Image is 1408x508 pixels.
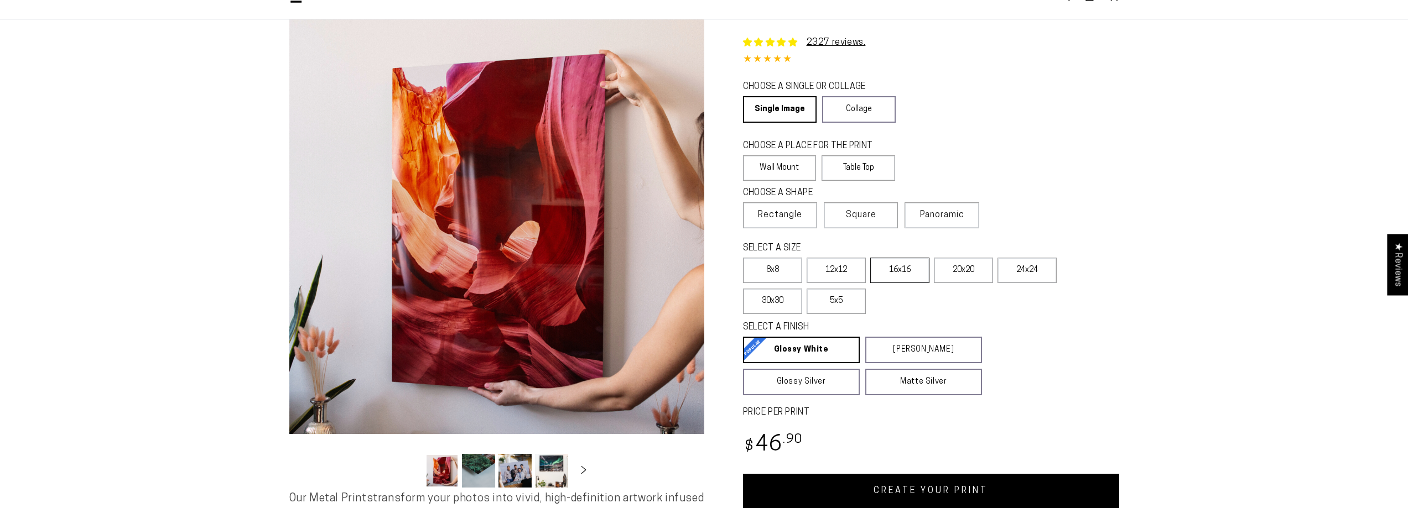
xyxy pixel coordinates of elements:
a: Glossy Silver [743,369,860,395]
label: 20x20 [934,258,993,283]
a: Glossy White [743,337,860,363]
button: Load image 1 in gallery view [425,454,459,488]
label: 24x24 [997,258,1057,283]
bdi: 46 [743,434,803,456]
label: 12x12 [807,258,866,283]
a: Matte Silver [865,369,982,395]
button: Slide right [571,458,596,483]
a: Collage [822,96,896,123]
div: Click to open Judge.me floating reviews tab [1387,234,1408,295]
legend: SELECT A SIZE [743,242,964,255]
label: Table Top [822,155,895,181]
media-gallery: Gallery Viewer [289,19,704,491]
button: Slide left [398,458,422,483]
legend: CHOOSE A SHAPE [743,187,887,200]
span: Rectangle [758,208,802,222]
span: Panoramic [920,211,964,219]
sup: .90 [783,433,803,446]
span: $ [745,439,754,454]
a: 2327 reviews. [807,38,866,47]
label: PRICE PER PRINT [743,406,1119,419]
legend: CHOOSE A SINGLE OR COLLAGE [743,81,886,93]
span: Square [846,208,876,222]
legend: CHOOSE A PLACE FOR THE PRINT [743,140,885,153]
button: Load image 2 in gallery view [462,454,495,488]
label: 5x5 [807,289,866,314]
a: Single Image [743,96,817,123]
label: Wall Mount [743,155,817,181]
a: [PERSON_NAME] [865,337,982,363]
button: Load image 3 in gallery view [498,454,532,488]
button: Load image 4 in gallery view [535,454,568,488]
label: 8x8 [743,258,802,283]
label: 16x16 [870,258,929,283]
div: 4.85 out of 5.0 stars [743,52,1119,68]
label: 30x30 [743,289,802,314]
a: CREATE YOUR PRINT [743,474,1119,508]
legend: SELECT A FINISH [743,321,955,334]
